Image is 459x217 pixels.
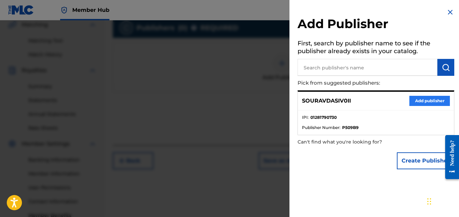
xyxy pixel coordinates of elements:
iframe: Resource Center [440,130,459,184]
p: SOURAVDASIV0II [302,97,351,105]
span: Member Hub [72,6,109,14]
span: Publisher Number : [302,125,340,131]
img: Search Works [442,63,450,71]
p: Can't find what you're looking for? [298,135,416,149]
h2: Add Publisher [298,16,454,34]
p: Pick from suggested publishers: [298,76,416,90]
img: Top Rightsholder [60,6,68,14]
button: Create Publisher [397,152,454,169]
img: MLC Logo [8,5,34,15]
span: IPI : [302,114,309,121]
strong: P509B9 [342,125,359,131]
iframe: Chat Widget [425,185,459,217]
div: Drag [427,191,431,212]
button: Add publisher [409,96,450,106]
h5: First, search by publisher name to see if the publisher already exists in your catalog. [298,38,454,59]
input: Search publisher's name [298,59,437,76]
strong: 01281790730 [310,114,337,121]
